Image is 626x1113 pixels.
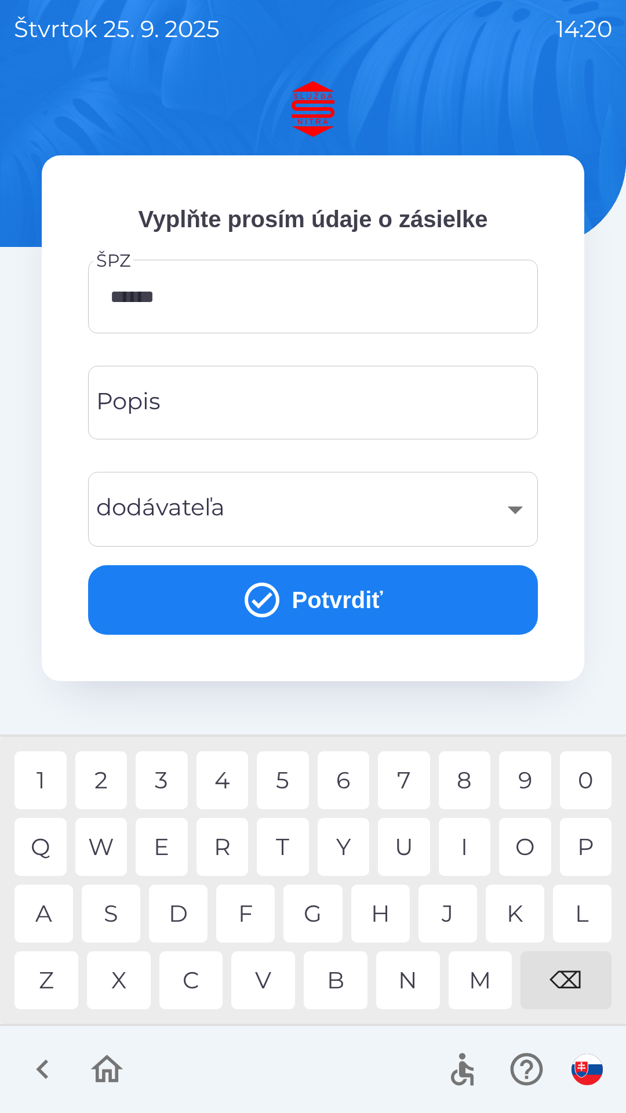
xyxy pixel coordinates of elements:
[88,565,538,635] button: Potvrdiť
[572,1054,603,1085] img: sk flag
[88,202,538,237] p: Vyplňte prosím údaje o zásielke
[42,81,584,137] img: Logo
[556,12,612,46] p: 14:20
[14,12,220,46] p: štvrtok 25. 9. 2025
[96,248,130,273] label: ŠPZ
